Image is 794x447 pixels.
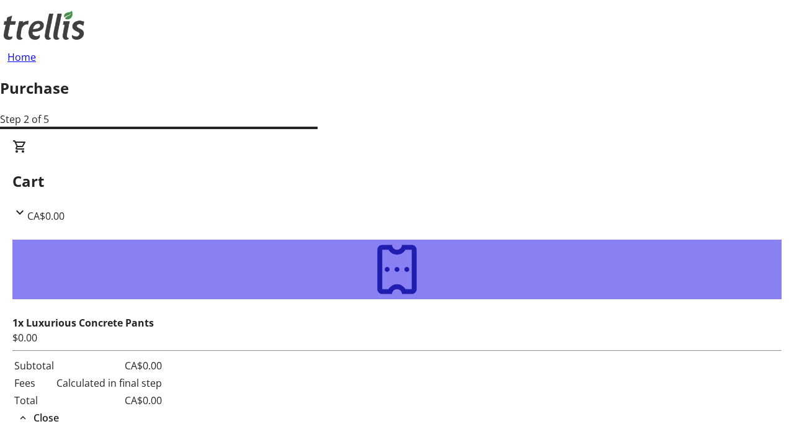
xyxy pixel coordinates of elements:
[27,209,65,223] span: CA$0.00
[12,316,154,330] strong: 1x Luxurious Concrete Pants
[33,410,59,425] span: Close
[12,139,782,223] div: CartCA$0.00
[12,330,782,345] div: $0.00
[56,375,163,391] td: Calculated in final step
[56,358,163,374] td: CA$0.00
[12,223,782,426] div: CartCA$0.00
[12,170,782,192] h2: Cart
[14,392,55,409] td: Total
[56,392,163,409] td: CA$0.00
[12,410,64,425] button: Close
[14,375,55,391] td: Fees
[14,358,55,374] td: Subtotal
